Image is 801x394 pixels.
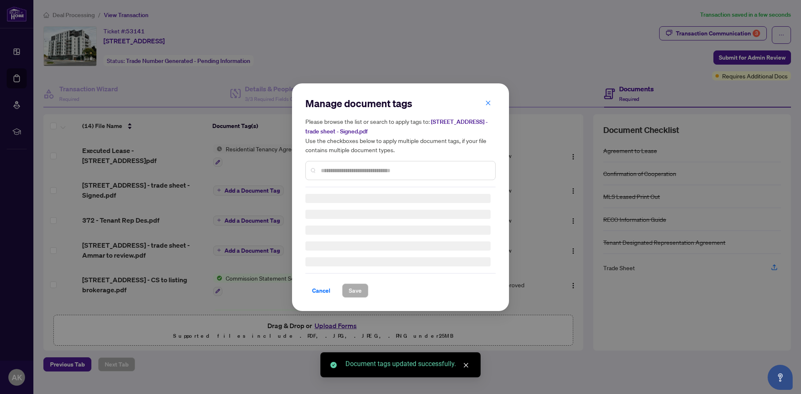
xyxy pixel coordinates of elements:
[305,117,496,154] h5: Please browse the list or search to apply tags to: Use the checkboxes below to apply multiple doc...
[330,362,337,368] span: check-circle
[463,362,469,368] span: close
[305,284,337,298] button: Cancel
[345,359,471,369] div: Document tags updated successfully.
[305,118,488,135] span: [STREET_ADDRESS] - trade sheet - Signed.pdf
[312,284,330,297] span: Cancel
[305,97,496,110] h2: Manage document tags
[461,361,471,370] a: Close
[342,284,368,298] button: Save
[485,100,491,105] span: close
[768,365,793,390] button: Open asap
